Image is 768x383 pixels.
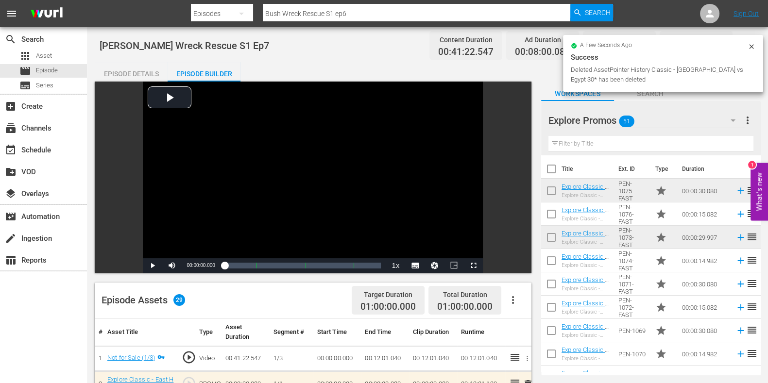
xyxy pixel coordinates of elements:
[386,258,405,273] button: Playback Rate
[5,233,17,244] span: Ingestion
[570,4,613,21] button: Search
[678,296,732,319] td: 00:00:15.082
[95,346,103,371] td: 1
[562,300,609,321] a: Explore Classic - Aussie Lobster Hunters S5 15*
[23,2,70,25] img: ans4CAIJ8jUAAAAAAAAAAAAAAAAAAAAAAAAgQb4GAAAAAAAAAAAAAAAAAAAAAAAAJMjXAAAAAAAAAAAAAAAAAAAAAAAAgAT5G...
[735,185,746,196] svg: Add to Episode
[6,8,17,19] span: menu
[36,51,52,61] span: Asset
[668,33,724,47] div: Total Duration
[103,318,178,346] th: Asset Title
[655,208,667,220] span: Promo
[173,294,185,306] span: 29
[361,318,409,346] th: End Time
[585,4,611,21] span: Search
[438,33,494,47] div: Content Duration
[649,155,676,183] th: Type
[735,279,746,289] svg: Add to Episode
[425,258,444,273] button: Jump To Time
[746,324,758,336] span: reorder
[613,155,649,183] th: Ext. ID
[735,349,746,359] svg: Add to Episode
[95,62,168,85] div: Episode Details
[360,288,416,301] div: Target Duration
[457,318,505,346] th: Runtime
[562,192,611,199] div: Explore Classic - East Harbour Heroes S2 30*
[95,62,168,82] button: Episode Details
[437,288,493,301] div: Total Duration
[678,249,732,272] td: 00:00:14.982
[562,355,611,362] div: Explore Classic - Why Planes Vanish: The Mystery of Flight MH370 15*
[463,258,483,273] button: Fullscreen
[562,206,609,228] a: Explore Classic - East Harbour Heroes S2 15*
[571,51,755,63] div: Success
[746,301,758,313] span: reorder
[5,211,17,222] span: Automation
[571,65,745,84] div: Deleted AssetPointer History Classic - [GEOGRAPHIC_DATA] vs Egypt 30* has been deleted
[5,254,17,266] span: Reports
[548,107,745,134] div: Explore Promos
[735,209,746,219] svg: Add to Episode
[614,272,651,296] td: PEN-1071-FAST
[562,253,609,282] a: Explore Classic - Behind Bars: The World's Toughest Prisons S2 15*
[409,346,457,371] td: 00:12:01.040
[405,258,425,273] button: Subtitles
[678,342,732,366] td: 00:00:14.982
[655,301,667,313] span: Promo
[182,350,196,365] span: play_circle_outline
[592,33,647,47] div: Promo Duration
[457,346,505,371] td: 00:12:01.040
[735,302,746,313] svg: Add to Episode
[5,122,17,134] span: Channels
[735,255,746,266] svg: Add to Episode
[541,88,614,100] span: Workspaces
[19,50,31,62] span: Asset
[746,371,758,383] span: reorder
[655,232,667,243] span: Promo
[746,231,758,243] span: reorder
[143,258,162,273] button: Play
[5,188,17,200] span: Overlays
[746,348,758,359] span: reorder
[676,155,734,183] th: Duration
[746,184,758,196] span: reorder
[168,62,240,85] div: Episode Builder
[678,319,732,342] td: 00:00:30.080
[678,179,732,202] td: 00:00:30.080
[751,163,768,220] button: Open Feedback Widget
[562,216,611,222] div: Explore Classic - East Harbour Heroes S2 15*
[195,318,222,346] th: Type
[562,155,613,183] th: Title
[5,33,17,45] span: Search
[678,272,732,296] td: 00:00:30.080
[748,161,756,168] div: 1
[655,255,667,266] span: Promo
[187,263,215,268] span: 00:00:00.000
[746,254,758,266] span: reorder
[515,33,570,47] div: Ad Duration
[313,318,361,346] th: Start Time
[655,348,667,360] span: Promo
[107,354,155,361] a: Not for Sale (1/3)
[746,278,758,289] span: reorder
[95,318,103,346] th: #
[361,346,409,371] td: 00:12:01.040
[36,81,53,90] span: Series
[614,319,651,342] td: PEN-1069
[5,100,17,112] span: Create
[162,258,182,273] button: Mute
[742,115,753,126] span: more_vert
[562,285,611,292] div: Explore Classic - Aussie Lobster Hunters S5 30*
[19,80,31,91] span: Series
[655,325,667,336] span: Promo
[444,258,463,273] button: Picture-in-Picture
[438,47,494,58] span: 00:41:22.547
[313,346,361,371] td: 00:00:00.000
[735,232,746,243] svg: Add to Episode
[562,239,611,245] div: Explore Classic - Behind Bars: The World's Toughest Prisons S2 30*
[225,263,381,268] div: Progress Bar
[614,226,651,249] td: PEN-1073-FAST
[746,208,758,219] span: reorder
[562,309,611,315] div: Explore Classic - Aussie Lobster Hunters S5 15*
[515,47,570,58] span: 00:08:00.080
